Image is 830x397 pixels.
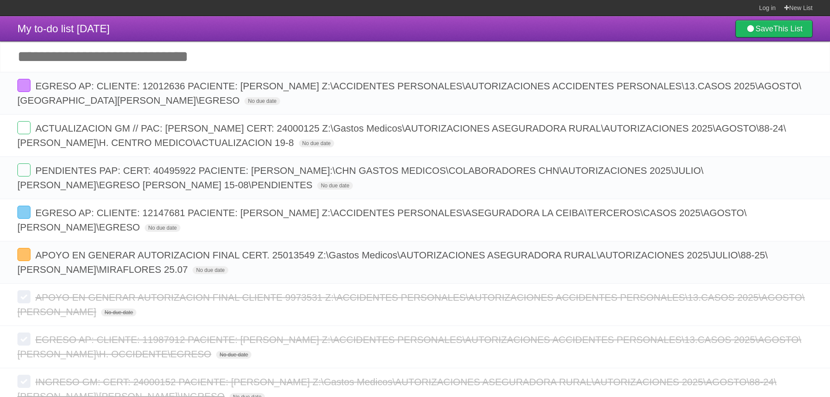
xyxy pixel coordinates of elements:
span: No due date [317,182,352,190]
label: Done [17,79,30,92]
label: Done [17,375,30,388]
span: EGRESO AP: CLIENTE: 11987912 PACIENTE: [PERSON_NAME] Z:\ACCIDENTES PERSONALES\AUTORIZACIONES ACCI... [17,334,801,360]
span: EGRESO AP: CLIENTE: 12147681 PACIENTE: [PERSON_NAME] Z:\ACCIDENTES PERSONALES\ASEGURADORA LA CEIB... [17,207,747,233]
label: Done [17,248,30,261]
span: PENDIENTES PAP: CERT: 40495922 PACIENTE: [PERSON_NAME]:\CHN GASTOS MEDICOS\COLABORADORES CHN\AUTO... [17,165,704,190]
span: No due date [244,97,280,105]
a: SaveThis List [735,20,813,37]
label: Done [17,206,30,219]
span: EGRESO AP: CLIENTE: 12012636 PACIENTE: [PERSON_NAME] Z:\ACCIDENTES PERSONALES\AUTORIZACIONES ACCI... [17,81,801,106]
label: Done [17,121,30,134]
span: APOYO EN GENERAR AUTORIZACION FINAL CLIENTE 9973531 Z:\ACCIDENTES PERSONALES\AUTORIZACIONES ACCID... [17,292,805,317]
label: Done [17,163,30,176]
span: ACTUALIZACION GM // PAC: [PERSON_NAME] CERT: 24000125 Z:\Gastos Medicos\AUTORIZACIONES ASEGURADOR... [17,123,786,148]
span: No due date [216,351,251,359]
span: My to-do list [DATE] [17,23,110,34]
label: Done [17,290,30,303]
span: No due date [299,139,334,147]
span: No due date [193,266,228,274]
label: Done [17,333,30,346]
span: APOYO EN GENERAR AUTORIZACION FINAL CERT. 25013549 Z:\Gastos Medicos\AUTORIZACIONES ASEGURADORA R... [17,250,768,275]
span: No due date [101,309,136,316]
span: No due date [145,224,180,232]
b: This List [773,24,803,33]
